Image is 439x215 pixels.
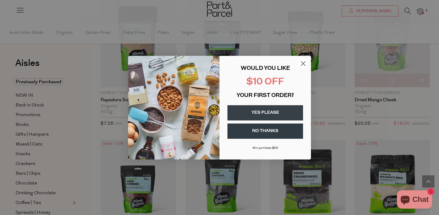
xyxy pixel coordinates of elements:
[246,77,284,87] span: $10 OFF
[227,124,303,139] button: NO THANKS
[237,93,294,99] span: YOUR FIRST ORDER?
[298,58,309,69] button: Close dialog
[128,56,220,159] img: 43fba0fb-7538-40bc-babb-ffb1a4d097bc.jpeg
[395,190,434,210] inbox-online-store-chat: Shopify online store chat
[241,66,290,71] span: WOULD YOU LIKE
[252,146,278,150] span: Min purchase $99
[227,105,303,120] button: YES PLEASE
